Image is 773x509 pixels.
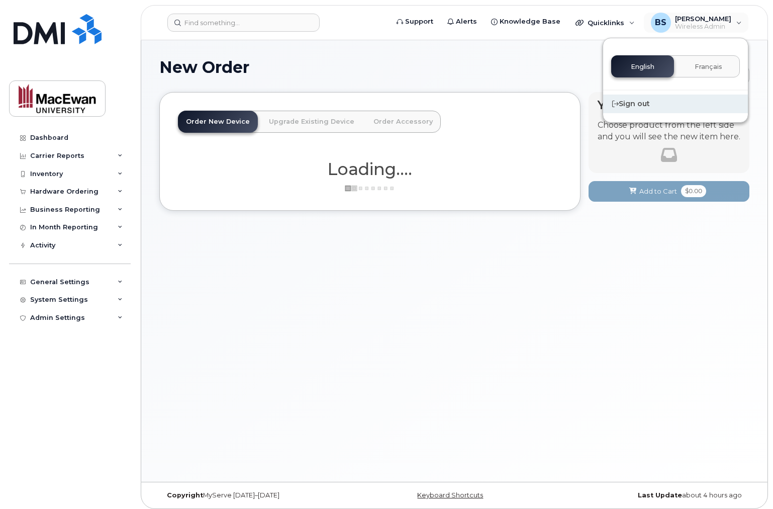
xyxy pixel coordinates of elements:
[365,111,441,133] a: Order Accessory
[639,187,677,196] span: Add to Cart
[178,111,258,133] a: Order New Device
[167,491,203,499] strong: Copyright
[589,181,749,202] button: Add to Cart $0.00
[695,63,722,71] span: Français
[603,95,748,113] div: Sign out
[553,491,749,499] div: about 4 hours ago
[261,111,362,133] a: Upgrade Existing Device
[598,120,740,143] p: Choose product from the left side and you will see the new item here.
[598,98,740,112] h4: Your Cart is Empty!
[178,160,562,178] h1: Loading....
[638,491,682,499] strong: Last Update
[159,58,673,76] h1: New Order
[681,185,706,197] span: $0.00
[345,185,395,192] img: ajax-loader-3a6953c30dc77f0bf724df975f13086db4f4c1262e45940f03d1251963f1bf2e.gif
[159,491,356,499] div: MyServe [DATE]–[DATE]
[417,491,483,499] a: Keyboard Shortcuts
